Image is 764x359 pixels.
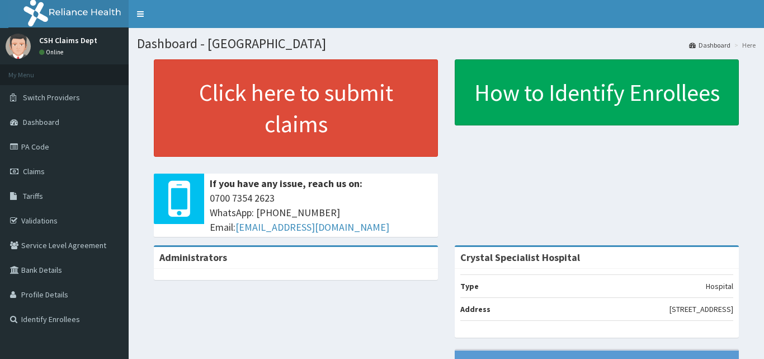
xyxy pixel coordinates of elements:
a: Online [39,48,66,56]
p: CSH Claims Dept [39,36,97,44]
span: Tariffs [23,191,43,201]
span: 0700 7354 2623 WhatsApp: [PHONE_NUMBER] Email: [210,191,432,234]
a: Dashboard [689,40,730,50]
p: [STREET_ADDRESS] [669,304,733,315]
span: Dashboard [23,117,59,127]
b: Type [460,281,479,291]
img: User Image [6,34,31,59]
b: If you have any issue, reach us on: [210,177,362,190]
a: Click here to submit claims [154,59,438,157]
b: Address [460,304,491,314]
span: Switch Providers [23,92,80,102]
p: Hospital [706,281,733,292]
b: Administrators [159,251,227,264]
span: Claims [23,166,45,176]
strong: Crystal Specialist Hospital [460,251,580,264]
li: Here [732,40,756,50]
h1: Dashboard - [GEOGRAPHIC_DATA] [137,36,756,51]
a: How to Identify Enrollees [455,59,739,125]
a: [EMAIL_ADDRESS][DOMAIN_NAME] [235,221,389,234]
